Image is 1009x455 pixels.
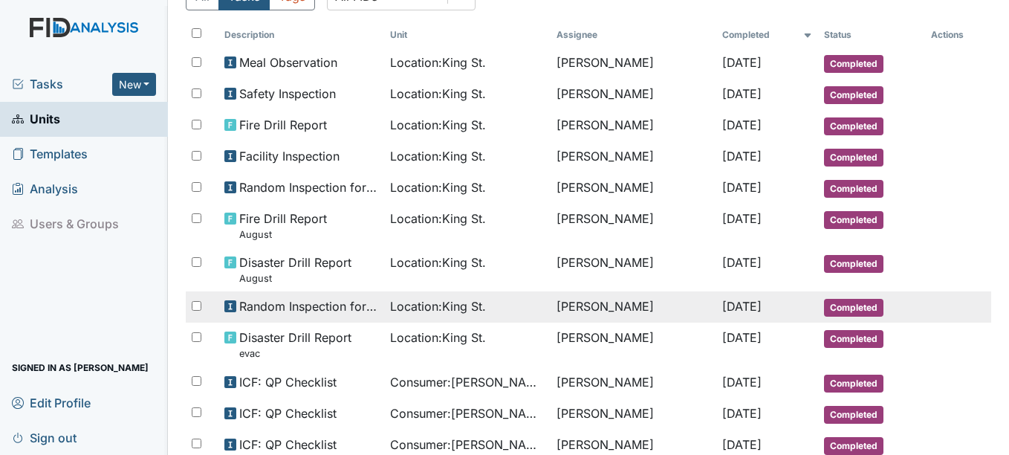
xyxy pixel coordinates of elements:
[818,22,924,48] th: Toggle SortBy
[112,73,157,96] button: New
[551,48,717,79] td: [PERSON_NAME]
[239,254,351,285] span: Disaster Drill Report August
[551,248,717,291] td: [PERSON_NAME]
[218,22,385,48] th: Toggle SortBy
[192,28,201,38] input: Toggle All Rows Selected
[925,22,991,48] th: Actions
[239,116,327,134] span: Fire Drill Report
[239,436,337,454] span: ICF: QP Checklist
[551,22,717,48] th: Assignee
[722,255,762,270] span: [DATE]
[824,437,883,455] span: Completed
[551,398,717,430] td: [PERSON_NAME]
[824,180,883,198] span: Completed
[824,117,883,135] span: Completed
[390,373,545,391] span: Consumer : [PERSON_NAME]
[824,299,883,317] span: Completed
[722,180,762,195] span: [DATE]
[824,406,883,424] span: Completed
[722,117,762,132] span: [DATE]
[239,178,379,196] span: Random Inspection for Evening
[12,356,149,379] span: Signed in as [PERSON_NAME]
[824,330,883,348] span: Completed
[12,178,78,201] span: Analysis
[384,22,551,48] th: Toggle SortBy
[239,227,327,242] small: August
[12,391,91,414] span: Edit Profile
[390,404,545,422] span: Consumer : [PERSON_NAME]
[390,178,486,196] span: Location : King St.
[551,141,717,172] td: [PERSON_NAME]
[12,75,112,93] a: Tasks
[390,297,486,315] span: Location : King St.
[722,406,762,421] span: [DATE]
[824,255,883,273] span: Completed
[239,373,337,391] span: ICF: QP Checklist
[551,172,717,204] td: [PERSON_NAME]
[722,55,762,70] span: [DATE]
[390,54,486,71] span: Location : King St.
[551,79,717,110] td: [PERSON_NAME]
[12,426,77,449] span: Sign out
[239,210,327,242] span: Fire Drill Report August
[551,204,717,248] td: [PERSON_NAME]
[239,346,351,361] small: evac
[390,116,486,134] span: Location : King St.
[722,299,762,314] span: [DATE]
[12,143,88,166] span: Templates
[824,211,883,229] span: Completed
[722,149,762,164] span: [DATE]
[824,86,883,104] span: Completed
[824,149,883,167] span: Completed
[239,85,336,103] span: Safety Inspection
[722,330,762,345] span: [DATE]
[722,437,762,452] span: [DATE]
[824,375,883,393] span: Completed
[722,211,762,226] span: [DATE]
[390,436,545,454] span: Consumer : [PERSON_NAME]
[390,329,486,346] span: Location : King St.
[239,147,340,165] span: Facility Inspection
[12,108,60,131] span: Units
[722,375,762,390] span: [DATE]
[551,291,717,323] td: [PERSON_NAME]
[239,54,337,71] span: Meal Observation
[824,55,883,73] span: Completed
[239,297,379,315] span: Random Inspection for Afternoon
[239,329,351,361] span: Disaster Drill Report evac
[551,323,717,367] td: [PERSON_NAME]
[239,404,337,422] span: ICF: QP Checklist
[390,210,486,227] span: Location : King St.
[722,86,762,101] span: [DATE]
[551,110,717,141] td: [PERSON_NAME]
[390,147,486,165] span: Location : King St.
[390,85,486,103] span: Location : King St.
[239,271,351,285] small: August
[716,22,818,48] th: Toggle SortBy
[390,254,486,271] span: Location : King St.
[551,367,717,398] td: [PERSON_NAME]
